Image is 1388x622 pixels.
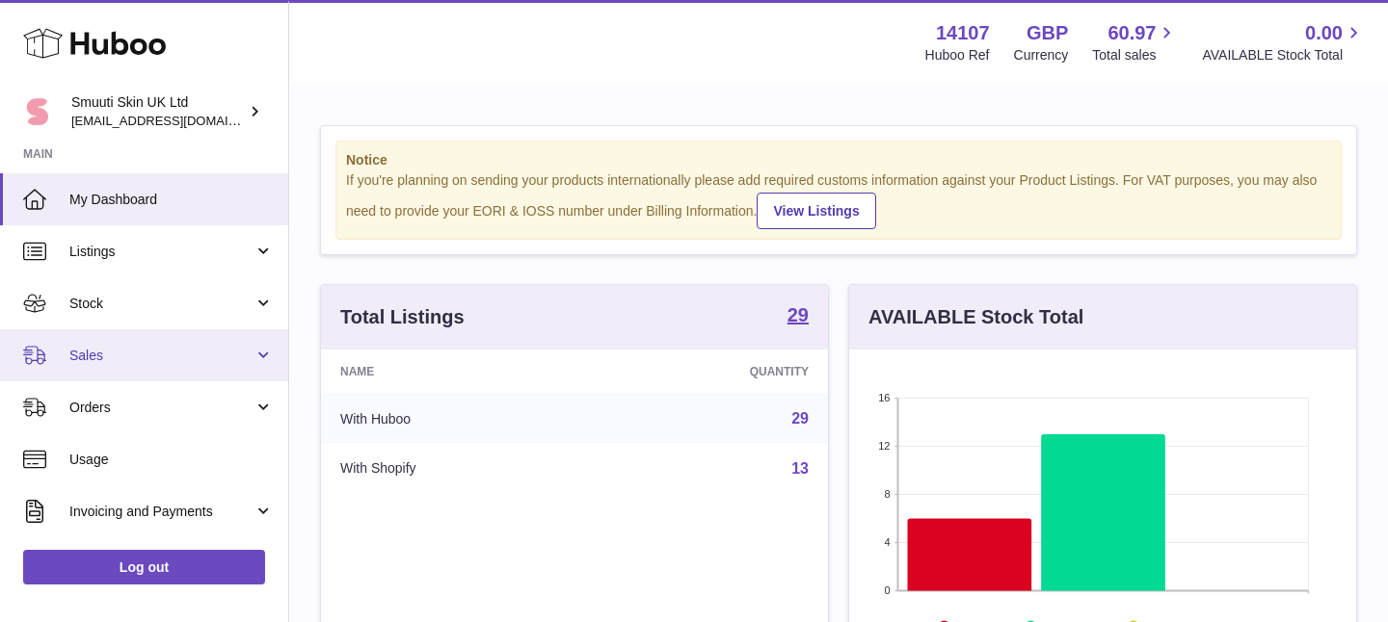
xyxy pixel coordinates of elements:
strong: GBP [1027,20,1068,46]
th: Name [321,350,595,394]
div: Huboo Ref [925,46,990,65]
span: Usage [69,451,274,469]
span: 60.97 [1108,20,1156,46]
span: [EMAIL_ADDRESS][DOMAIN_NAME] [71,113,283,128]
span: Sales [69,347,254,365]
div: Currency [1014,46,1069,65]
span: Listings [69,243,254,261]
strong: 14107 [936,20,990,46]
span: AVAILABLE Stock Total [1202,46,1365,65]
text: 8 [884,488,890,500]
span: Stock [69,295,254,313]
text: 16 [878,392,890,403]
span: 0.00 [1305,20,1343,46]
span: Orders [69,399,254,417]
span: My Dashboard [69,191,274,209]
div: Smuuti Skin UK Ltd [71,93,245,130]
a: 0.00 AVAILABLE Stock Total [1202,20,1365,65]
a: 13 [791,460,809,477]
text: 4 [884,536,890,548]
a: 29 [791,410,809,427]
td: With Huboo [321,394,595,444]
h3: AVAILABLE Stock Total [868,304,1083,330]
strong: Notice [346,151,1331,169]
a: 29 [787,305,809,328]
text: 0 [884,584,890,596]
strong: 29 [787,305,809,324]
span: Total sales [1092,46,1178,65]
a: Log out [23,550,265,584]
td: With Shopify [321,444,595,494]
a: View Listings [757,193,875,229]
h3: Total Listings [340,304,465,330]
a: 60.97 Total sales [1092,20,1178,65]
img: tomi@beautyko.fi [23,97,52,126]
div: If you're planning on sending your products internationally please add required customs informati... [346,171,1331,229]
th: Quantity [595,350,828,394]
text: 12 [878,440,890,452]
span: Invoicing and Payments [69,503,254,521]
